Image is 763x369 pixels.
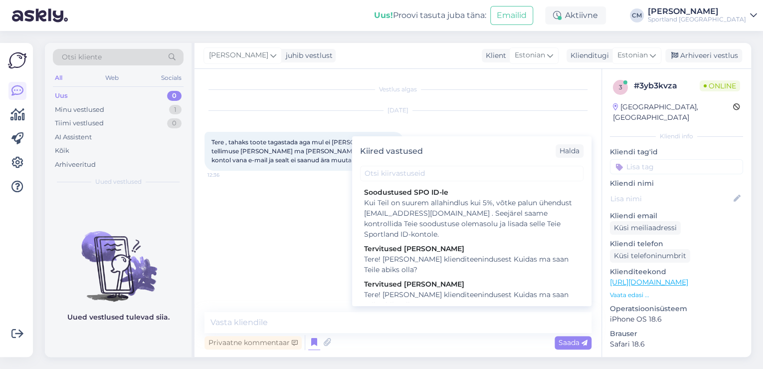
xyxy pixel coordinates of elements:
span: Estonian [617,50,648,61]
div: [PERSON_NAME] [648,7,746,15]
div: Socials [159,71,184,84]
span: Otsi kliente [62,52,102,62]
div: Arhiveeritud [55,160,96,170]
span: [PERSON_NAME] [209,50,268,61]
p: Kliendi tag'id [610,147,743,157]
p: Kliendi telefon [610,239,743,249]
input: Lisa tag [610,159,743,174]
div: Tere! [PERSON_NAME] klienditeenindusest Kuidas ma saan Teile abiks olla? [364,254,579,275]
p: Klienditeekond [610,267,743,277]
div: Kliendi info [610,132,743,141]
img: Askly Logo [8,51,27,70]
div: Kui Teil on suurem allahindlus kui 5%, võtke palun ühendust [EMAIL_ADDRESS][DOMAIN_NAME] . Seejär... [364,198,579,240]
div: Vestlus algas [204,85,591,94]
p: Brauser [610,329,743,339]
p: Kliendi email [610,211,743,221]
p: Kliendi nimi [610,178,743,189]
div: [DATE] [204,106,591,115]
div: Proovi tasuta juba täna: [374,9,486,21]
span: Saada [559,338,587,347]
div: Klienditugi [567,50,609,61]
div: Tervitused [PERSON_NAME] [364,244,579,254]
span: Uued vestlused [95,177,142,186]
p: Vaata edasi ... [610,291,743,300]
p: Uued vestlused tulevad siia. [67,312,170,323]
div: Tervitused [PERSON_NAME] [364,279,579,290]
div: All [53,71,64,84]
p: Safari 18.6 [610,339,743,350]
a: [URL][DOMAIN_NAME] [610,278,688,287]
span: Online [700,80,740,91]
div: Minu vestlused [55,105,104,115]
button: Emailid [490,6,533,25]
div: Kõik [55,146,69,156]
span: 3 [619,83,622,91]
div: Tere! [PERSON_NAME] klienditeenindusest Kuidas ma saan Teile abiks olla? [364,290,579,311]
div: Halda [556,144,583,158]
div: Aktiivne [545,6,606,24]
div: [GEOGRAPHIC_DATA], [GEOGRAPHIC_DATA] [613,102,733,123]
p: Operatsioonisüsteem [610,304,743,314]
p: iPhone OS 18.6 [610,314,743,325]
div: Soodustused SPO ID-le [364,187,579,198]
div: 0 [167,118,182,128]
div: Tiimi vestlused [55,118,104,128]
div: Klient [482,50,506,61]
div: Arhiveeri vestlus [665,49,742,62]
div: AI Assistent [55,132,92,142]
span: Estonian [515,50,545,61]
div: # 3yb3kvza [634,80,700,92]
img: No chats [45,213,191,303]
div: Web [103,71,121,84]
div: juhib vestlust [282,50,333,61]
div: Privaatne kommentaar [204,336,302,350]
a: [PERSON_NAME]Sportland [GEOGRAPHIC_DATA] [648,7,757,23]
div: Küsi meiliaadressi [610,221,681,235]
div: Sportland [GEOGRAPHIC_DATA] [648,15,746,23]
div: Uus [55,91,68,101]
b: Uus! [374,10,393,20]
input: Otsi kiirvastuseid [360,166,583,181]
span: 12:36 [207,171,245,179]
div: 1 [169,105,182,115]
div: Küsi telefoninumbrit [610,249,690,263]
div: CM [630,8,644,22]
span: Tere , tahaks toote tagastada aga mul ei [PERSON_NAME] tellimuse [PERSON_NAME] ma [PERSON_NAME] ?... [211,138,392,164]
input: Lisa nimi [610,193,732,204]
div: Kiired vastused [360,145,423,157]
div: 0 [167,91,182,101]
